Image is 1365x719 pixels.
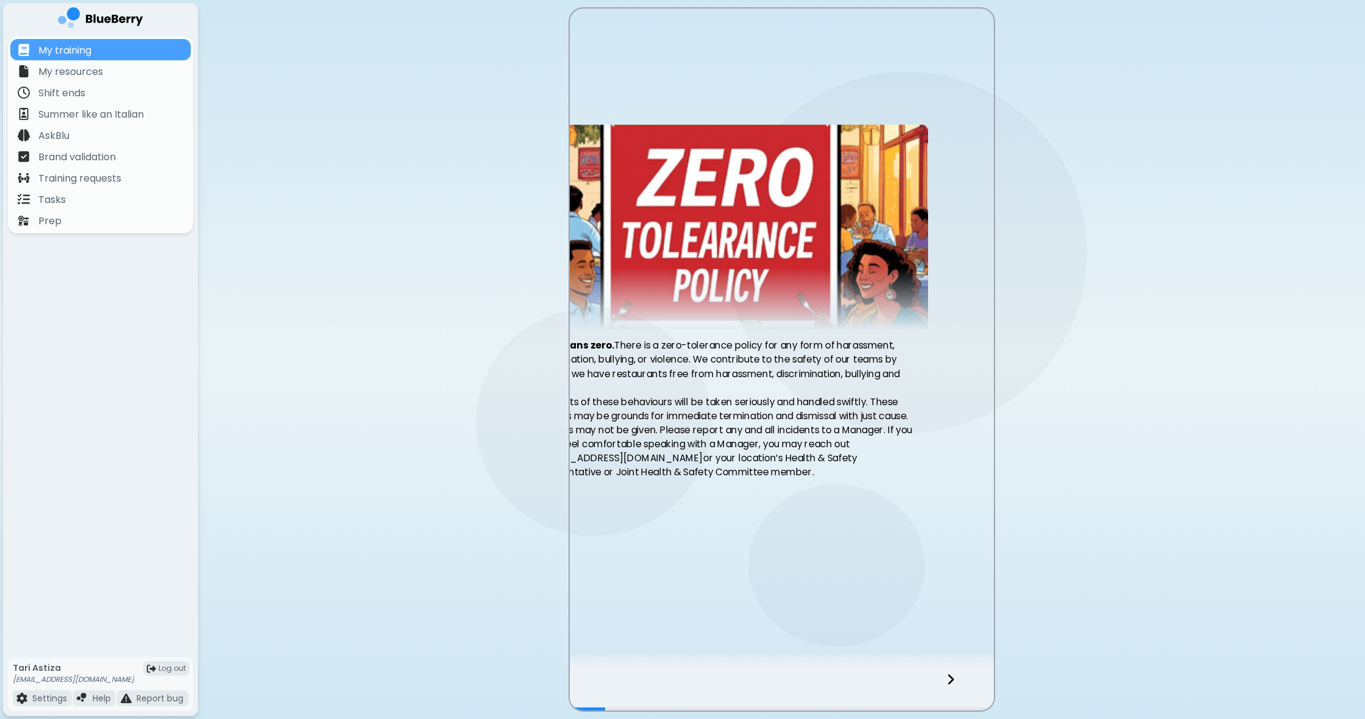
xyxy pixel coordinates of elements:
[13,662,134,673] p: Tari Astiza
[121,693,132,704] img: file icon
[38,171,121,186] p: Training requests
[38,193,66,207] p: Tasks
[530,339,918,395] p: There is a zero-tolerance policy for any form of harassment, discrimination, bullying, or violenc...
[520,124,928,329] img: video thumbnail
[18,151,30,163] img: file icon
[38,65,103,79] p: My resources
[530,395,918,479] p: All reports of these behaviours will be taken seriously and handled swiftly. These incidents may ...
[158,664,186,673] span: Log out
[16,693,27,704] img: file icon
[38,107,144,122] p: Summer like an Italian
[32,693,67,704] p: Settings
[18,87,30,99] img: file icon
[18,44,30,56] img: file icon
[38,214,62,228] p: Prep
[38,86,85,101] p: Shift ends
[136,693,183,704] p: Report bug
[18,108,30,120] img: file icon
[58,7,143,32] img: company logo
[77,693,88,704] img: file icon
[18,193,30,205] img: file icon
[18,65,30,77] img: file icon
[38,129,69,143] p: AskBlu
[18,172,30,184] img: file icon
[18,129,30,141] img: file icon
[93,693,111,704] p: Help
[13,675,134,684] p: [EMAIL_ADDRESS][DOMAIN_NAME]
[38,150,116,165] p: Brand validation
[147,664,156,673] img: logout
[38,43,91,58] p: My training
[539,452,703,465] a: [EMAIL_ADDRESS][DOMAIN_NAME]
[530,339,614,352] strong: Zero means zero.
[18,214,30,227] img: file icon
